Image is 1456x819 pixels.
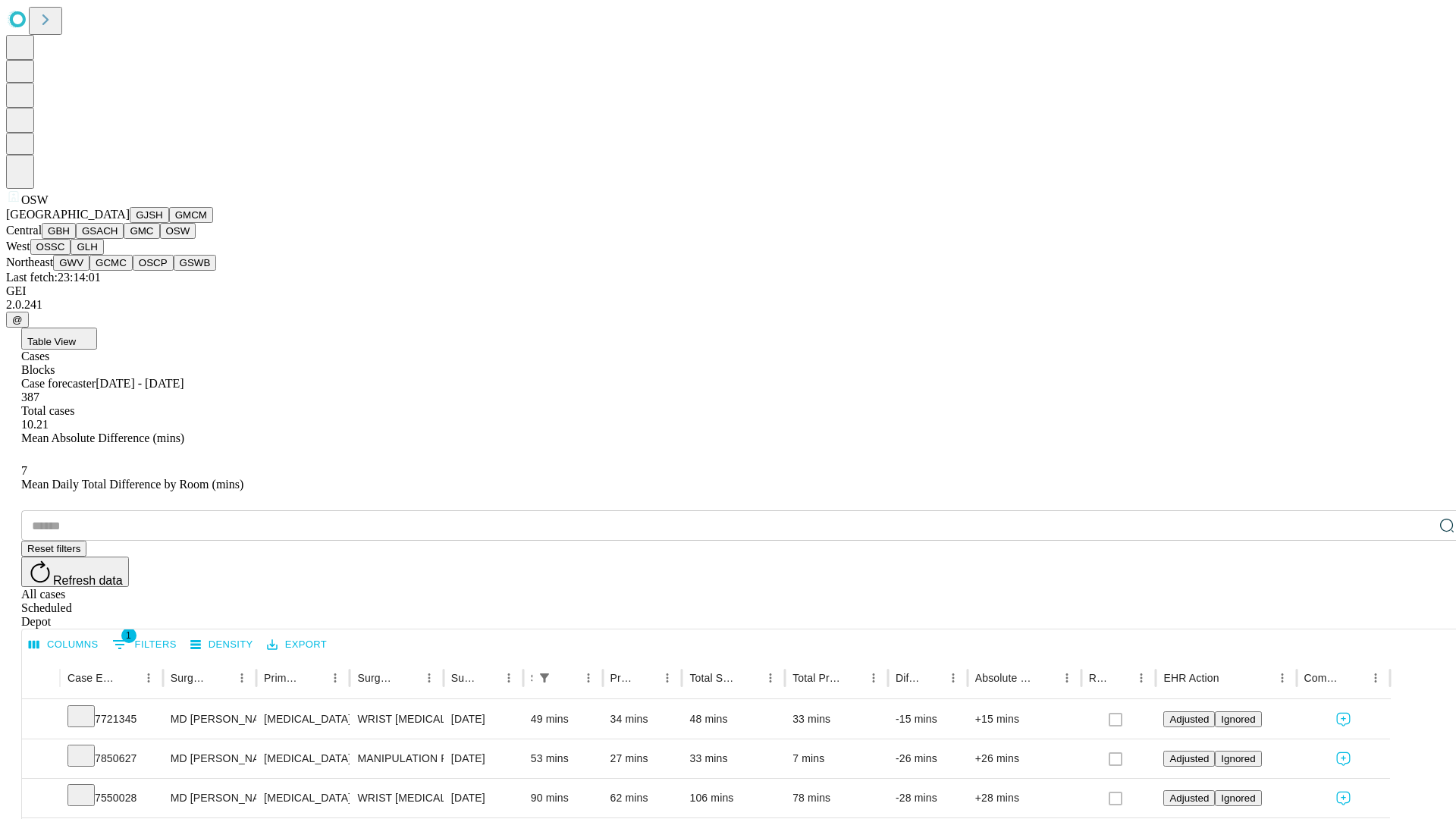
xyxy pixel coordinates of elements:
[160,223,196,239] button: OSW
[610,672,635,684] div: Predicted In Room Duration
[67,739,155,778] div: 7850627
[534,667,555,689] button: Show filters
[1163,672,1219,684] div: EHR Action
[689,672,737,684] div: Total Scheduled Duration
[121,628,136,643] span: 1
[610,739,675,778] div: 27 mins
[531,672,532,684] div: Scheduled In Room Duration
[1215,790,1261,806] button: Ignored
[1304,672,1342,684] div: Comments
[6,256,53,268] span: Northeast
[264,672,302,684] div: Primary Service
[21,464,27,477] span: 7
[264,779,342,817] div: [MEDICAL_DATA]
[138,667,159,689] button: Menu
[451,700,516,739] div: [DATE]
[21,377,96,390] span: Case forecaster
[6,208,130,221] span: [GEOGRAPHIC_DATA]
[635,667,657,689] button: Sort
[53,574,123,587] span: Refresh data
[30,707,52,733] button: Expand
[896,779,960,817] div: -28 mins
[975,779,1074,817] div: +28 mins
[357,700,435,739] div: WRIST [MEDICAL_DATA] SURGERY RELEASE TRANSVERSE [MEDICAL_DATA] LIGAMENT
[739,667,760,689] button: Sort
[357,672,395,684] div: Surgery Name
[531,700,595,739] div: 49 mins
[53,255,89,271] button: GWV
[21,557,129,587] button: Refresh data
[124,223,159,239] button: GMC
[451,672,475,684] div: Surgery Date
[1131,667,1152,689] button: Menu
[21,431,184,444] span: Mean Absolute Difference (mins)
[25,633,102,657] button: Select columns
[210,667,231,689] button: Sort
[689,779,777,817] div: 106 mins
[689,700,777,739] div: 48 mins
[171,779,249,817] div: MD [PERSON_NAME]
[792,700,880,739] div: 33 mins
[67,672,115,684] div: Case Epic Id
[76,223,124,239] button: GSACH
[531,739,595,778] div: 53 mins
[187,633,257,657] button: Density
[792,779,880,817] div: 78 mins
[30,746,52,773] button: Expand
[21,418,49,431] span: 10.21
[325,667,346,689] button: Menu
[357,779,435,817] div: WRIST [MEDICAL_DATA] SURGERY RELEASE TRANSVERSE [MEDICAL_DATA] LIGAMENT
[12,314,23,325] span: @
[975,700,1074,739] div: +15 mins
[89,255,133,271] button: GCMC
[921,667,943,689] button: Sort
[130,207,169,223] button: GJSH
[21,328,97,350] button: Table View
[21,193,49,206] span: OSW
[231,667,253,689] button: Menu
[1163,790,1215,806] button: Adjusted
[610,700,675,739] div: 34 mins
[557,667,578,689] button: Sort
[6,312,29,328] button: @
[534,667,555,689] div: 1 active filter
[303,667,325,689] button: Sort
[896,672,920,684] div: Difference
[1365,667,1386,689] button: Menu
[27,336,76,347] span: Table View
[657,667,678,689] button: Menu
[1163,751,1215,767] button: Adjusted
[171,739,249,778] div: MD [PERSON_NAME]
[42,223,76,239] button: GBH
[171,672,209,684] div: Surgeon Name
[975,672,1034,684] div: Absolute Difference
[1089,672,1109,684] div: Resolved in EHR
[419,667,440,689] button: Menu
[760,667,781,689] button: Menu
[1163,711,1215,727] button: Adjusted
[67,779,155,817] div: 7550028
[27,543,80,554] span: Reset filters
[477,667,498,689] button: Sort
[6,224,42,237] span: Central
[1221,792,1255,804] span: Ignored
[6,240,30,253] span: West
[451,739,516,778] div: [DATE]
[30,786,52,812] button: Expand
[133,255,174,271] button: OSCP
[357,739,435,778] div: MANIPULATION FINGER JOINT UNDER ANESTHESIA
[842,667,863,689] button: Sort
[863,667,884,689] button: Menu
[6,284,1450,298] div: GEI
[498,667,519,689] button: Menu
[30,239,71,255] button: OSSC
[21,391,39,403] span: 387
[1221,667,1242,689] button: Sort
[943,667,964,689] button: Menu
[1221,753,1255,764] span: Ignored
[531,779,595,817] div: 90 mins
[263,633,331,657] button: Export
[896,739,960,778] div: -26 mins
[67,700,155,739] div: 7721345
[1035,667,1056,689] button: Sort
